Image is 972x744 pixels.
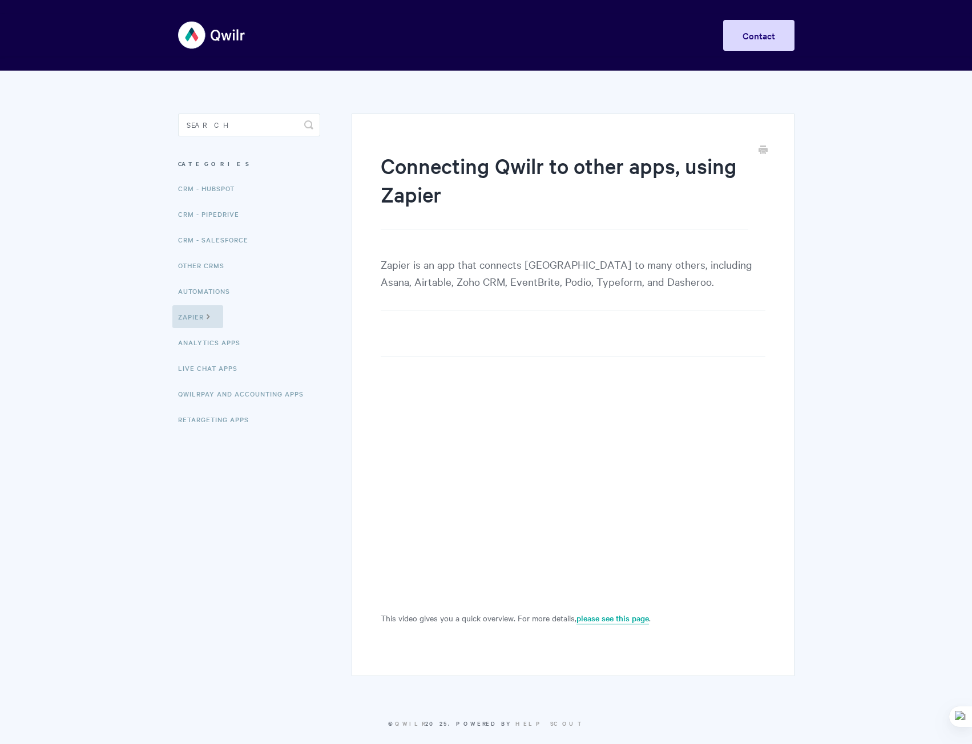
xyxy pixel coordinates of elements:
[178,382,312,405] a: QwilrPay and Accounting Apps
[178,331,249,354] a: Analytics Apps
[381,611,765,625] p: This video gives you a quick overview. For more details, .
[178,280,239,302] a: Automations
[456,719,584,727] span: Powered by
[381,386,765,602] iframe: zapier-video
[178,177,243,200] a: CRM - HubSpot
[381,151,748,229] h1: Connecting Qwilr to other apps, using Zapier
[576,612,649,625] a: please see this page
[178,203,248,225] a: CRM - Pipedrive
[381,256,765,310] p: Zapier is an app that connects [GEOGRAPHIC_DATA] to many others, including Asana, Airtable, Zoho ...
[178,153,320,174] h3: Categories
[178,357,246,379] a: Live Chat Apps
[172,305,223,328] a: Zapier
[515,719,584,727] a: Help Scout
[723,20,794,51] a: Contact
[178,14,246,56] img: Qwilr Help Center
[395,719,425,727] a: Qwilr
[178,114,320,136] input: Search
[178,718,794,729] p: © 2025.
[178,254,233,277] a: Other CRMs
[178,408,257,431] a: Retargeting Apps
[178,228,257,251] a: CRM - Salesforce
[759,144,768,157] a: Print this Article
